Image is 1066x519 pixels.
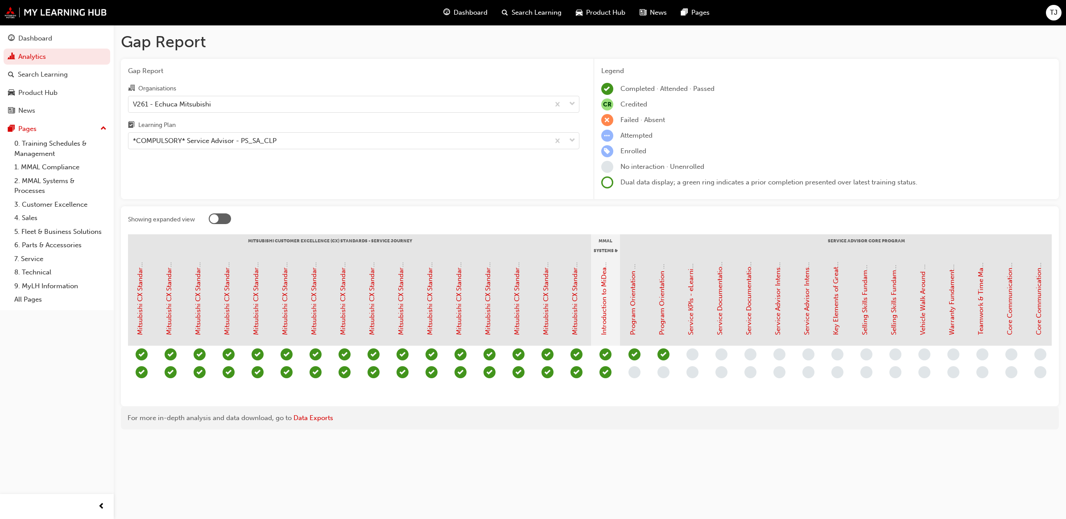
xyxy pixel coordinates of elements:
[18,106,35,116] div: News
[11,211,110,225] a: 4. Sales
[620,116,665,124] span: Failed · Absent
[831,366,843,378] span: learningRecordVerb_NONE-icon
[4,121,110,137] button: Pages
[121,32,1059,52] h1: Gap Report
[252,366,264,378] span: learningRecordVerb_PASS-icon
[599,366,612,378] span: learningRecordVerb_PASS-icon
[4,102,110,119] a: News
[657,348,669,360] span: learningRecordVerb_PASS-icon
[436,4,495,22] a: guage-iconDashboard
[918,348,930,360] span: learningRecordVerb_NONE-icon
[1005,348,1017,360] span: learningRecordVerb_NONE-icon
[569,98,575,110] span: down-icon
[281,348,293,360] span: learningRecordVerb_PASS-icon
[620,163,704,171] span: No interaction · Unenrolled
[601,161,613,173] span: learningRecordVerb_NONE-icon
[8,89,15,97] span: car-icon
[628,348,640,360] span: learningRecordVerb_ATTEND-icon
[976,348,988,360] span: learningRecordVerb_NONE-icon
[512,348,525,360] span: learningRecordVerb_PASS-icon
[426,366,438,378] span: learningRecordVerb_PASS-icon
[773,366,785,378] span: learningRecordVerb_NONE-icon
[11,198,110,212] a: 3. Customer Excellence
[586,8,625,18] span: Product Hub
[100,123,107,135] span: up-icon
[947,348,959,360] span: learningRecordVerb_NONE-icon
[11,252,110,266] a: 7. Service
[426,348,438,360] span: learningRecordVerb_PASS-icon
[570,366,583,378] span: learningRecordVerb_PASS-icon
[454,366,467,378] span: learningRecordVerb_PASS-icon
[194,348,206,360] span: learningRecordVerb_PASS-icon
[773,348,785,360] span: learningRecordVerb_NONE-icon
[715,348,727,360] span: learningRecordVerb_NONE-icon
[691,8,710,18] span: Pages
[4,66,110,83] a: Search Learning
[11,238,110,252] a: 6. Parts & Accessories
[4,85,110,101] a: Product Hub
[889,348,901,360] span: learningRecordVerb_NONE-icon
[1046,5,1062,20] button: TJ
[133,136,277,146] div: *COMPULSORY* Service Advisor - PS_SA_CLP
[591,234,620,257] div: MMAL Systems & Processes - General
[11,137,110,160] a: 0. Training Schedules & Management
[541,366,554,378] span: learningRecordVerb_PASS-icon
[4,30,110,47] a: Dashboard
[133,99,211,109] div: V261 - Echuca Mitsubishi
[252,348,264,360] span: learningRecordVerb_PASS-icon
[681,7,688,18] span: pages-icon
[686,366,698,378] span: learningRecordVerb_NONE-icon
[8,53,15,61] span: chart-icon
[576,7,583,18] span: car-icon
[947,366,959,378] span: learningRecordVerb_NONE-icon
[601,130,613,142] span: learningRecordVerb_ATTEMPT-icon
[744,348,756,360] span: learningRecordVerb_NONE-icon
[569,4,632,22] a: car-iconProduct Hub
[8,35,15,43] span: guage-icon
[601,83,613,95] span: learningRecordVerb_COMPLETE-icon
[11,174,110,198] a: 2. MMAL Systems & Processes
[454,8,488,18] span: Dashboard
[397,366,409,378] span: learningRecordVerb_PASS-icon
[628,366,640,378] span: learningRecordVerb_NONE-icon
[339,348,351,360] span: learningRecordVerb_PASS-icon
[502,7,508,18] span: search-icon
[194,366,206,378] span: learningRecordVerb_PASS-icon
[601,114,613,126] span: learningRecordVerb_FAIL-icon
[599,348,612,360] span: learningRecordVerb_PASS-icon
[136,366,148,378] span: learningRecordVerb_PASS-icon
[128,122,135,130] span: learningplan-icon
[512,366,525,378] span: learningRecordVerb_PASS-icon
[620,147,646,155] span: Enrolled
[4,7,107,18] a: mmal
[976,366,988,378] span: learningRecordVerb_NONE-icon
[454,348,467,360] span: learningRecordVerb_PASS-icon
[136,348,148,360] span: learningRecordVerb_PASS-icon
[128,215,195,224] div: Showing expanded view
[744,366,756,378] span: learningRecordVerb_NONE-icon
[339,366,351,378] span: learningRecordVerb_PASS-icon
[620,100,647,108] span: Credited
[1034,366,1046,378] span: learningRecordVerb_NONE-icon
[4,49,110,65] a: Analytics
[11,279,110,293] a: 9. MyLH Information
[293,414,333,422] a: Data Exports
[8,71,14,79] span: search-icon
[831,348,843,360] span: learningRecordVerb_NONE-icon
[223,366,235,378] span: learningRecordVerb_PASS-icon
[310,366,322,378] span: learningRecordVerb_PASS-icon
[18,69,68,80] div: Search Learning
[128,66,579,76] span: Gap Report
[4,29,110,121] button: DashboardAnalyticsSearch LearningProduct HubNews
[1005,366,1017,378] span: learningRecordVerb_NONE-icon
[98,501,105,512] span: prev-icon
[368,366,380,378] span: learningRecordVerb_PASS-icon
[918,366,930,378] span: learningRecordVerb_NONE-icon
[640,7,646,18] span: news-icon
[138,121,176,130] div: Learning Plan
[632,4,674,22] a: news-iconNews
[18,33,52,44] div: Dashboard
[11,160,110,174] a: 1. MMAL Compliance
[310,348,322,360] span: learningRecordVerb_PASS-icon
